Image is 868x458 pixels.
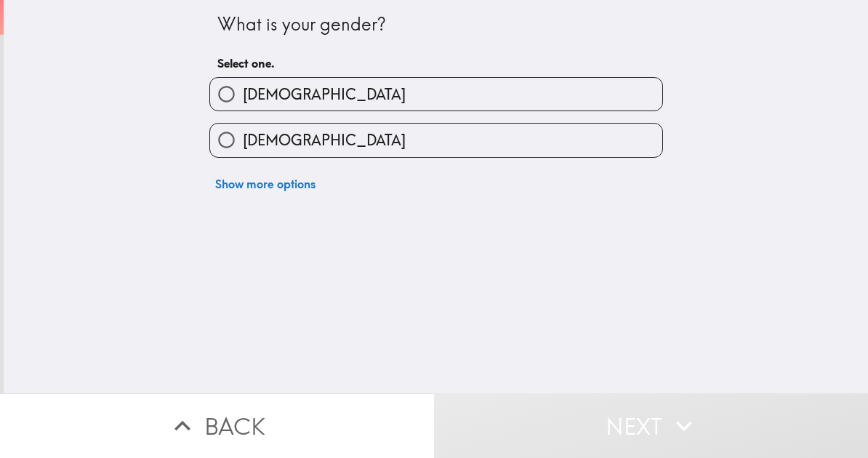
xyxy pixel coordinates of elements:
[217,12,655,37] div: What is your gender?
[217,55,655,71] h6: Select one.
[210,78,662,111] button: [DEMOGRAPHIC_DATA]
[243,84,406,105] span: [DEMOGRAPHIC_DATA]
[434,393,868,458] button: Next
[209,169,321,198] button: Show more options
[210,124,662,156] button: [DEMOGRAPHIC_DATA]
[243,130,406,150] span: [DEMOGRAPHIC_DATA]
